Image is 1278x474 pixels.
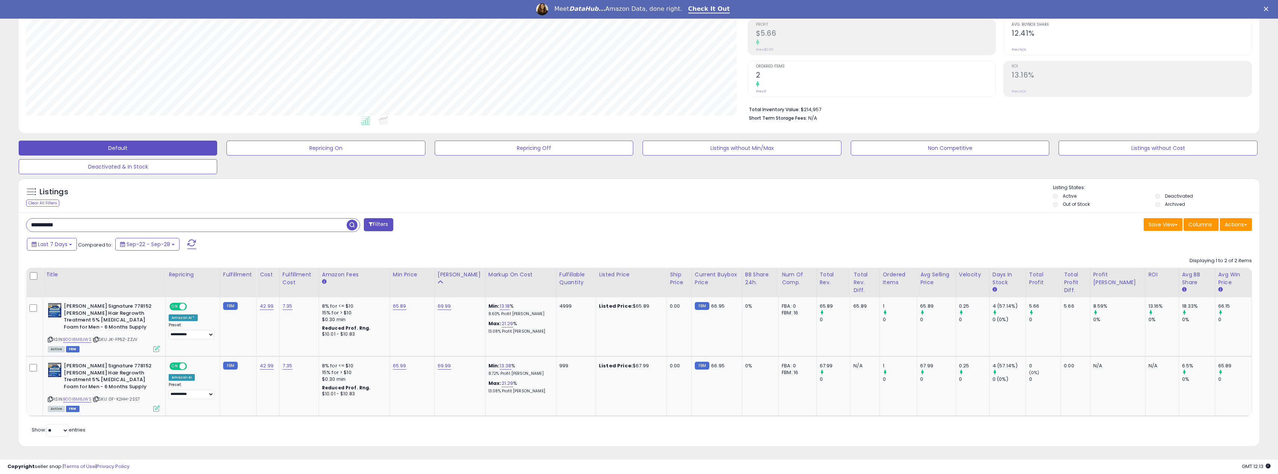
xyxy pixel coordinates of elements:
div: 0 [1029,376,1060,383]
div: 0% [745,303,773,310]
div: 65.89 [920,303,956,310]
div: 0 [1218,376,1252,383]
div: 0.00 [1064,362,1084,369]
small: Amazon Fees. [322,279,326,285]
span: Columns [1188,221,1212,228]
a: 13.38 [500,362,512,370]
div: 0 [820,376,850,383]
button: Sep-22 - Sep-28 [115,238,179,251]
div: 8.59% [1093,303,1145,310]
span: ROI [1012,65,1252,69]
div: Repricing [169,271,217,279]
b: Max: [488,380,501,387]
div: 0.25 [959,303,989,310]
button: Last 7 Days [27,238,77,251]
a: 7.35 [282,362,293,370]
div: 5.66 [1029,303,1060,310]
div: 65.89 [853,303,874,310]
b: Reduced Prof. Rng. [322,384,371,391]
a: B00I8M8JWS [63,336,91,343]
div: 13.16% [1149,303,1179,310]
button: Save View [1144,218,1182,231]
div: 65.89 [1218,362,1252,369]
span: Last 7 Days [38,241,68,248]
a: 21.29 [501,380,513,387]
h5: Listings [40,187,68,197]
div: 4 (57.14%) [993,303,1026,310]
div: N/A [1149,362,1173,369]
h2: 13.16% [1012,71,1252,81]
div: ASIN: [48,303,160,351]
div: Displaying 1 to 2 of 2 items [1190,257,1252,264]
div: 15% for > $10 [322,369,384,376]
div: Total Rev. Diff. [853,271,876,294]
div: 0 [820,316,850,323]
a: 42.99 [260,302,274,310]
div: 999 [559,362,590,369]
div: FBA: 0 [782,303,810,310]
div: 6.5% [1182,362,1215,369]
p: Listing States: [1053,184,1259,191]
small: Prev: 0 [756,89,766,94]
div: Close [1264,7,1271,11]
strong: Copyright [7,463,35,470]
div: 0% [1149,316,1179,323]
div: 0 [959,316,989,323]
label: Deactivated [1165,193,1193,199]
div: 0 [959,376,989,383]
button: Deactivated & In Stock [19,159,217,174]
div: Ordered Items [883,271,914,286]
img: 514BedrFjLL._SL40_.jpg [48,303,62,318]
div: 0 [883,316,917,323]
div: N/A [853,362,874,369]
button: Filters [364,218,393,231]
div: Preset: [169,323,214,339]
div: % [488,380,550,394]
div: 67.99 [820,362,850,369]
div: 0.00 [670,362,686,369]
small: Avg BB Share. [1182,286,1187,293]
div: 8% for <= $10 [322,362,384,369]
div: 4 (57.14%) [993,362,1026,369]
div: Amazon Fees [322,271,387,279]
div: $0.30 min [322,376,384,383]
div: 5.66 [1064,303,1084,310]
span: ON [170,363,179,370]
button: Listings without Cost [1059,141,1257,156]
div: 0% [1182,316,1215,323]
b: Short Term Storage Fees: [749,115,807,121]
div: ROI [1149,271,1176,279]
div: 0 (0%) [993,376,1026,383]
div: 1 [883,303,917,310]
i: DataHub... [569,5,605,12]
b: Reduced Prof. Rng. [322,325,371,331]
img: Profile image for Georgie [536,3,548,15]
div: Fulfillment [223,271,253,279]
a: 69.99 [438,362,451,370]
div: % [488,362,550,376]
button: Repricing Off [435,141,633,156]
span: | SKU: JK-FP5Z-ZZJV [93,336,137,342]
span: FBM [66,346,79,352]
div: Markup on Cost [488,271,553,279]
div: $0.30 min [322,316,384,323]
div: 0.00 [670,303,686,310]
div: % [488,320,550,334]
div: 67.99 [920,362,956,369]
h2: 12.41% [1012,29,1252,39]
b: Total Inventory Value: [749,106,800,113]
div: Cost [260,271,276,279]
span: Avg. Buybox Share [1012,23,1252,27]
small: Avg Win Price. [1218,286,1223,293]
img: 514BedrFjLL._SL40_.jpg [48,362,62,377]
button: Columns [1184,218,1219,231]
div: 15% for > $10 [322,310,384,316]
span: Sep-22 - Sep-28 [126,241,170,248]
div: 4999 [559,303,590,310]
b: Listed Price: [599,362,633,369]
p: 8.60% Profit [PERSON_NAME] [488,311,550,317]
small: Prev: $0.00 [756,47,774,52]
div: 0 [1218,316,1252,323]
div: Fulfillment Cost [282,271,316,286]
span: All listings currently available for purchase on Amazon [48,346,65,352]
